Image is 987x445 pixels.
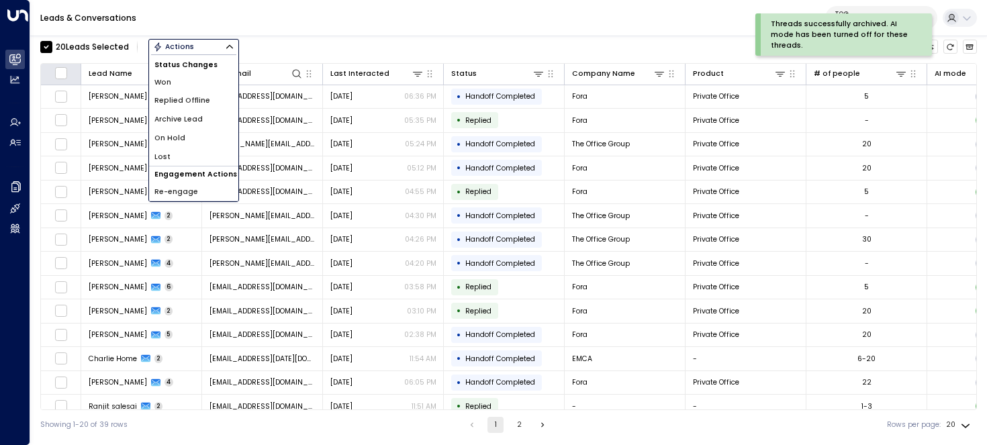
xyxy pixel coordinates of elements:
span: 6 [164,283,174,291]
span: Handoff Completed [465,330,535,340]
span: 2 [164,211,173,220]
div: 1-3 [861,401,872,411]
span: Aug 05, 2025 [330,377,352,387]
span: Private Office [693,115,739,126]
span: 2 [154,402,163,411]
label: Rows per page: [887,419,941,430]
span: Private Office [693,91,739,101]
span: Fora [572,282,587,292]
p: 11:54 AM [410,354,436,364]
div: 5 [864,187,869,197]
span: Fora [572,306,587,316]
div: 20 [862,163,872,173]
span: Fora [572,91,587,101]
div: Status [451,68,477,80]
span: Charlie Home [89,354,137,364]
span: Toggle select row [54,90,67,103]
div: Product [693,67,787,80]
span: Aug 06, 2025 [330,187,352,197]
div: • [457,159,461,177]
span: Ranjit.Brainch@theofficegroup.com [209,187,316,197]
div: Last Interacted [330,67,424,80]
span: Aug 06, 2025 [330,258,352,268]
div: • [457,302,461,319]
span: Aug 06, 2025 [330,306,352,316]
p: 05:35 PM [404,115,436,126]
div: Last Interacted [330,68,389,80]
td: - [686,395,806,418]
span: Toggle select row [54,257,67,270]
div: 5 [864,282,869,292]
div: Lead Name [89,67,183,80]
p: 04:26 PM [405,234,436,244]
button: Go to next page [534,417,551,433]
span: The Office Group [572,258,630,268]
div: • [457,279,461,296]
span: On Hold [154,133,185,144]
span: Mike Connell [89,211,147,221]
span: Mike.Connell@theofficegroup.com [209,211,316,221]
span: Fora [572,187,587,197]
div: • [457,254,461,272]
div: 22 [862,377,872,387]
div: 20 [862,306,872,316]
div: # of people [814,67,908,80]
div: Company Name [572,67,666,80]
span: 5 [164,330,173,339]
div: 20 [862,139,872,149]
span: Handoff Completed [465,234,535,244]
span: Private Office [693,163,739,173]
span: Mike Connell [89,139,147,149]
span: Aug 06, 2025 [330,211,352,221]
span: Toggle select row [54,376,67,389]
p: 05:24 PM [405,139,436,149]
span: 2 [164,235,173,244]
span: Ranjit Brainch [89,330,147,340]
button: TOG24bbb2f3-cf28-4415-a26f-20e170838bf4 [825,6,937,30]
span: Handoff Completed [465,139,535,149]
div: • [457,397,461,415]
span: Private Office [693,211,739,221]
td: - [686,347,806,370]
span: Aug 06, 2025 [330,91,352,101]
span: EMCA [572,354,592,364]
div: - [865,211,869,221]
span: 4 [164,259,174,268]
span: Fora [572,330,587,340]
span: charlie.home+tuesday@gmail.com [209,354,316,364]
div: 5 [864,91,869,101]
span: Toggle select all [54,66,67,79]
span: Mike.Connell@theofficegroup.com [209,234,316,244]
span: Re-engage [154,187,198,197]
span: Aug 05, 2025 [330,401,352,411]
span: Mike Connell [89,258,147,268]
p: 06:36 PM [404,91,436,101]
span: Ranjit.Brainch@theofficegroup.com [209,282,316,292]
span: Handoff Completed [465,377,535,387]
span: Fora [572,163,587,173]
span: 4 [164,378,174,387]
div: Lead Name [89,68,132,80]
span: Replied [465,187,491,197]
div: • [457,183,461,201]
span: Toggle select row [54,233,67,246]
span: 2 [154,354,163,363]
span: Toggle select row [54,328,67,341]
span: Mike.Connell@theofficegroup.com [209,139,316,149]
span: Handoff Completed [465,91,535,101]
div: 20 [862,330,872,340]
span: Ranjit.Brainch@theofficegroup.com [209,163,316,173]
div: Lead Email [209,67,303,80]
p: 05:12 PM [407,163,436,173]
button: page 1 [487,417,504,433]
span: The Office Group [572,139,630,149]
span: ranjitsalesai@gmail.com [209,401,316,411]
span: Fora [572,377,587,387]
span: Handoff Completed [465,354,535,364]
span: Ranjit salesai [89,401,137,411]
p: 11:51 AM [412,401,436,411]
span: Private Office [693,330,739,340]
div: • [457,111,461,129]
span: Handoff Completed [465,163,535,173]
div: • [457,326,461,344]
